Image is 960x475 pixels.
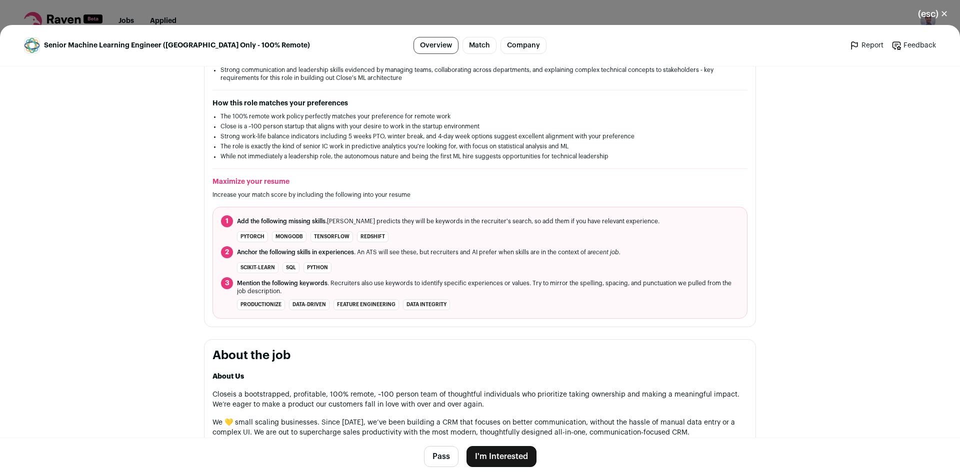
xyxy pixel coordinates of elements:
[237,249,354,255] span: Anchor the following skills in experiences
[212,348,747,364] h2: About the job
[212,191,747,199] p: Increase your match score by including the following into your resume
[220,152,739,160] li: While not immediately a leadership role, the autonomous nature and being the first ML hire sugges...
[849,40,883,50] a: Report
[220,122,739,130] li: Close is a ~100 person startup that aligns with your desire to work in the startup environment
[237,262,278,273] li: Scikit-learn
[237,217,659,225] span: [PERSON_NAME] predicts they will be keywords in the recruiter's search, so add them if you have r...
[212,98,747,108] h2: How this role matches your preferences
[212,418,747,438] p: We 💛 small scaling businesses. Since [DATE], we’ve been building a CRM that focuses on better com...
[333,299,399,310] li: feature engineering
[500,37,546,54] a: Company
[424,446,458,467] button: Pass
[413,37,458,54] a: Overview
[462,37,496,54] a: Match
[24,38,39,53] img: a2414726cb8ad4da2b698a12e8b73ff02d6442907af0676a52c70779ceb19c6b.png
[303,262,331,273] li: Python
[212,177,747,187] h2: Maximize your resume
[906,3,960,25] button: Close modal
[221,246,233,258] span: 2
[466,446,536,467] button: I'm Interested
[237,279,739,295] span: . Recruiters also use keywords to identify specific experiences or values. Try to mirror the spel...
[282,262,299,273] li: SQL
[310,231,353,242] li: TensorFlow
[220,132,739,140] li: Strong work-life balance indicators including 5 weeks PTO, winter break, and 4-day week options s...
[220,66,739,82] li: Strong communication and leadership skills evidenced by managing teams, collaborating across depa...
[237,218,327,224] span: Add the following missing skills.
[221,215,233,227] span: 1
[44,40,310,50] span: Senior Machine Learning Engineer ([GEOGRAPHIC_DATA] Only - 100% Remote)
[891,40,936,50] a: Feedback
[212,390,747,410] p: is a bootstrapped, profitable, 100% remote, ~100 person team of thoughtful individuals who priori...
[220,112,739,120] li: The 100% remote work policy perfectly matches your preference for remote work
[237,299,285,310] li: productionize
[272,231,306,242] li: MongoDB
[221,277,233,289] span: 3
[237,248,620,256] span: . An ATS will see these, but recruiters and AI prefer when skills are in the context of a
[220,142,739,150] li: The role is exactly the kind of senior IC work in predictive analytics you're looking for, with f...
[212,373,244,380] strong: About Us
[212,391,231,398] a: Close
[357,231,388,242] li: Redshift
[237,280,327,286] span: Mention the following keywords
[237,231,268,242] li: PyTorch
[289,299,329,310] li: data-driven
[403,299,450,310] li: data integrity
[590,249,620,255] i: recent job.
